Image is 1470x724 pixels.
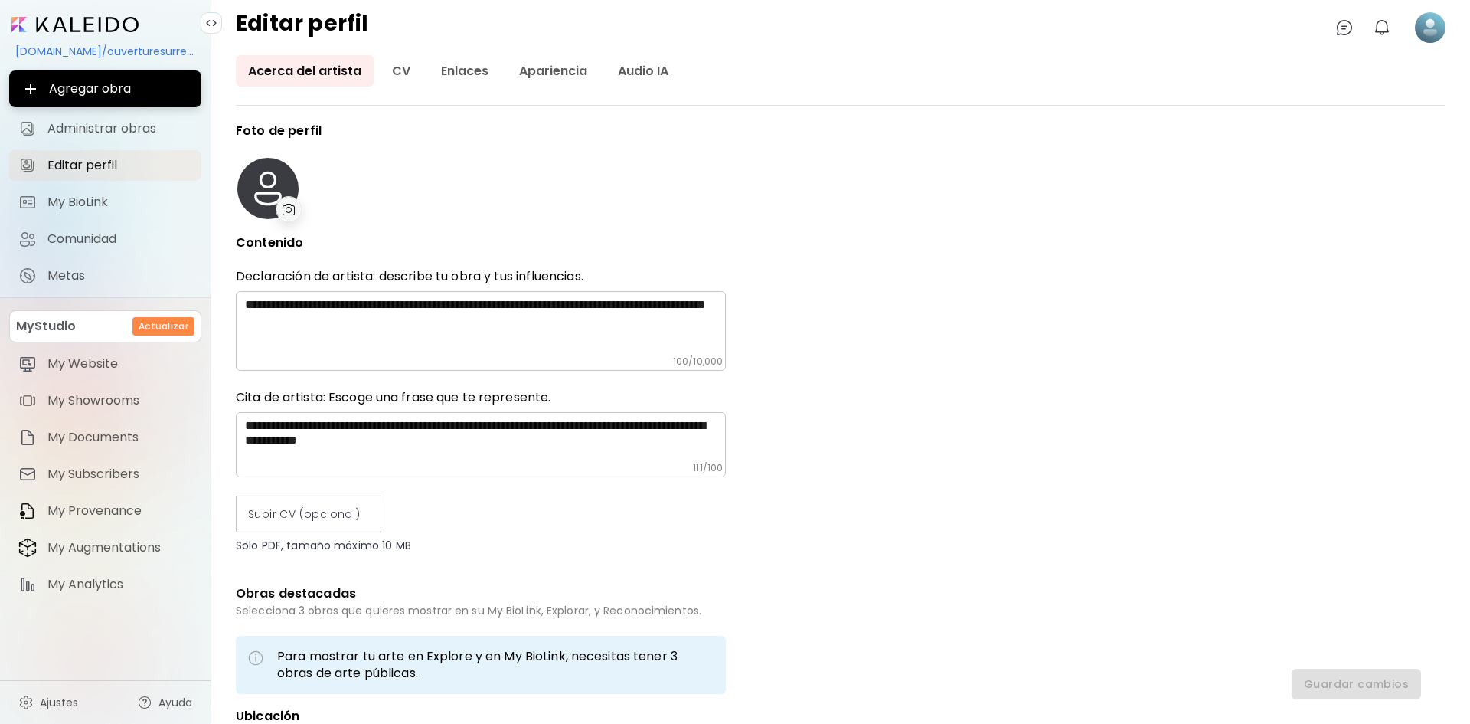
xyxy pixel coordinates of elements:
img: bellIcon [1373,18,1391,37]
a: Editar perfil iconEditar perfil [9,150,201,181]
h6: 111 / 100 [693,462,723,474]
span: My Website [47,356,192,372]
img: item [18,465,37,483]
img: item [18,575,37,594]
a: Enlaces [429,55,501,87]
a: completeMetas iconMetas [9,260,201,291]
h6: Para mostrar tu arte en Explore y en My BioLink, necesitas tener 3 obras de arte públicas. [277,648,714,682]
img: collapse [205,17,217,29]
h6: Selecciona 3 obras que quieres mostrar en su My BioLink, Explorar, y Reconocimientos. [236,604,726,618]
img: item [18,391,37,410]
button: Agregar obra [9,70,201,107]
a: Ajustes [9,687,87,718]
h4: Editar perfil [236,12,369,43]
span: Comunidad [47,231,192,247]
span: My Augmentations [47,540,192,555]
span: My BioLink [47,195,192,210]
img: settings [18,695,34,710]
img: Administrar obras icon [18,120,37,138]
h6: 100 / 10,000 [673,355,723,368]
span: Metas [47,268,192,283]
p: Declaración de artista: describe tu obra y tus influencias. [236,268,726,285]
a: Acerca del artista [236,55,374,87]
a: itemMy Augmentations [9,532,201,563]
a: Audio IA [606,55,681,87]
a: CV [380,55,423,87]
a: itemMy Website [9,349,201,379]
p: Ubicación [236,709,726,723]
span: Ayuda [158,695,192,710]
a: completeMy BioLink iconMy BioLink [9,187,201,218]
div: [DOMAIN_NAME]/ouverturesurreal [9,38,201,64]
p: MyStudio [16,317,76,336]
span: My Provenance [47,503,192,519]
span: My Documents [47,430,192,445]
h6: Obras destacadas [236,583,726,604]
a: itemMy Subscribers [9,459,201,490]
span: Ajustes [40,695,78,710]
a: Comunidad iconComunidad [9,224,201,254]
span: My Analytics [47,577,192,592]
h6: Cita de artista: Escoge una frase que te represente. [236,389,726,406]
h6: Actualizar [139,319,188,333]
a: itemMy Analytics [9,569,201,600]
img: item [18,502,37,520]
img: help [137,695,152,710]
label: Subir CV (opcional) [236,496,381,532]
img: item [18,355,37,373]
p: Contenido [236,236,726,250]
img: Editar perfil icon [18,156,37,175]
a: Administrar obras iconAdministrar obras [9,113,201,144]
span: Agregar obra [21,80,189,98]
span: My Showrooms [47,393,192,408]
a: itemMy Provenance [9,496,201,526]
a: Apariencia [507,55,599,87]
img: item [18,428,37,447]
span: Administrar obras [47,121,192,136]
img: item [18,538,37,558]
span: Subir CV (opcional) [248,506,369,523]
button: bellIcon [1369,15,1395,41]
a: itemMy Showrooms [9,385,201,416]
img: My BioLink icon [18,193,37,211]
span: Editar perfil [47,158,192,173]
img: Metas icon [18,267,37,285]
img: chatIcon [1335,18,1354,37]
p: Solo PDF, tamaño máximo 10 MB [236,539,726,552]
p: Foto de perfil [236,124,726,138]
a: Ayuda [128,687,201,718]
a: itemMy Documents [9,422,201,453]
img: Comunidad icon [18,230,37,248]
span: My Subscribers [47,467,192,482]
